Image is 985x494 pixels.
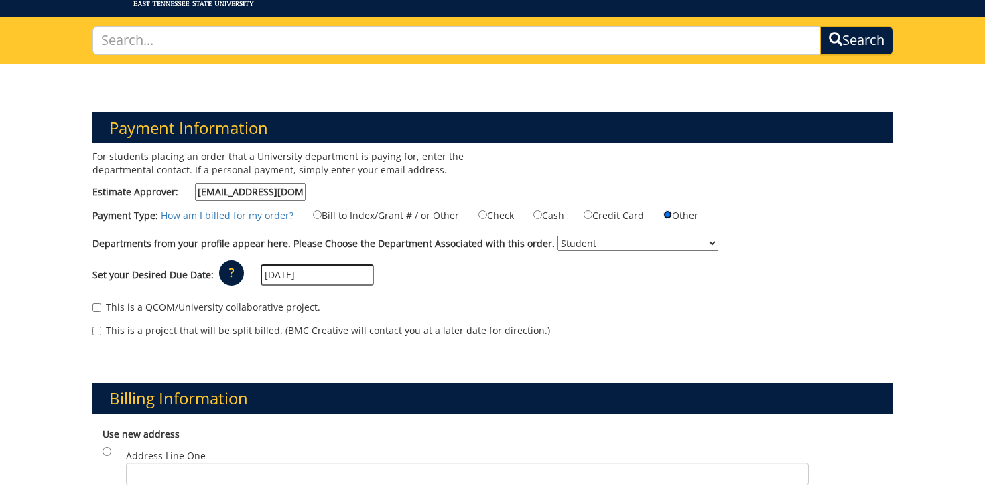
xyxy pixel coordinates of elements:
label: Address Line One [126,449,809,485]
h3: Billing Information [92,383,893,414]
input: MM/DD/YYYY [261,264,374,286]
label: Other [647,208,698,222]
input: Address Line One [126,463,809,485]
label: Set your Desired Due Date: [92,268,214,282]
label: Departments from your profile appear here. Please Choose the Department Associated with this order. [92,237,555,250]
p: ? [219,260,244,286]
a: How am I billed for my order? [161,209,293,222]
h3: Payment Information [92,112,893,143]
input: Check [478,210,487,219]
label: Payment Type: [92,209,158,222]
label: This is a QCOM/University collaborative project. [92,301,320,314]
label: This is a project that will be split billed. (BMC Creative will contact you at a later date for d... [92,324,550,337]
input: This is a QCOM/University collaborative project. [92,303,101,312]
b: Use new address [103,428,180,440]
input: Estimate Approver: [195,183,306,201]
label: Estimate Approver: [92,183,306,201]
input: This is a project that will be split billed. (BMC Creative will contact you at a later date for d... [92,327,101,335]
label: Credit Card [567,208,644,222]
label: Bill to Index/Grant # / or Other [296,208,459,222]
button: Search [820,26,893,55]
input: Bill to Index/Grant # / or Other [313,210,322,219]
label: Check [462,208,514,222]
input: Cash [533,210,542,219]
input: Credit Card [584,210,592,219]
p: For students placing an order that a University department is paying for, enter the departmental ... [92,150,483,177]
input: Search... [92,26,821,55]
input: Other [663,210,672,219]
label: Cash [517,208,564,222]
